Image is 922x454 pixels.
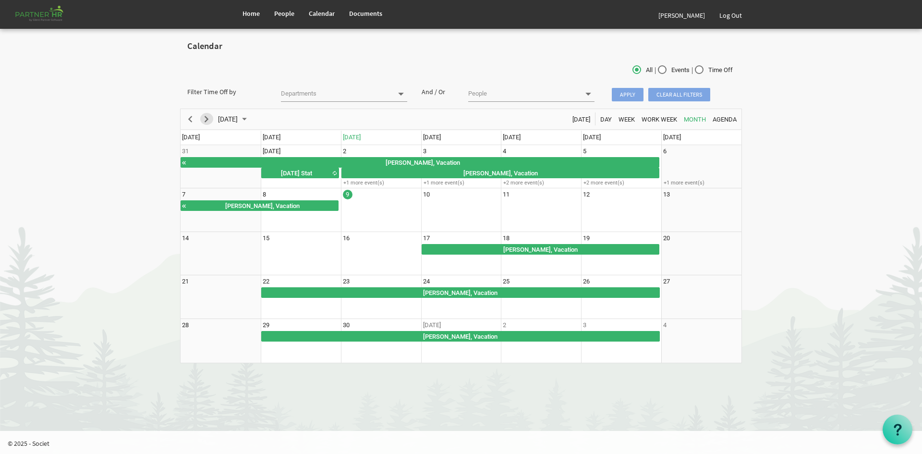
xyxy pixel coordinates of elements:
div: Tuesday, September 9, 2025 [343,190,352,199]
span: [DATE] [571,113,591,125]
span: [DATE] [343,134,361,141]
div: Sunday, September 14, 2025 [182,233,189,243]
div: Sunday, September 28, 2025 [182,320,189,330]
div: +1 more event(s) [422,179,501,186]
div: Wednesday, September 17, 2025 [423,233,430,243]
div: Tuesday, September 2, 2025 [343,147,346,156]
p: © 2025 - Societ [8,439,922,448]
div: [PERSON_NAME], Vacation [187,201,338,210]
span: [DATE] [663,134,681,141]
span: All [632,66,653,74]
div: September 2025 [215,109,253,129]
button: Previous [184,113,197,125]
div: Mohammad Zamir Aiub, Vacation Begin From Thursday, September 4, 2025 at 12:00:00 AM GMT-04:00 End... [181,200,339,211]
div: Saturday, September 6, 2025 [663,147,667,156]
span: Month [683,113,707,125]
div: Friday, September 12, 2025 [583,190,590,199]
span: [DATE] [503,134,521,141]
div: [PERSON_NAME], Vacation [342,168,659,178]
div: next period [198,109,215,129]
button: Today [571,113,592,125]
div: [PERSON_NAME], Vacation [262,331,659,341]
div: Thursday, September 4, 2025 [503,147,506,156]
span: [DATE] [217,113,239,125]
button: Agenda [711,113,739,125]
span: Calendar [309,9,335,18]
div: Momena Ahmed, Vacation Begin From Monday, September 22, 2025 at 12:00:00 AM GMT-04:00 Ends At Fri... [261,287,660,298]
span: Home [243,9,260,18]
div: Saturday, October 4, 2025 [663,320,667,330]
div: | | [555,63,742,77]
span: [DATE] [182,134,200,141]
div: Wednesday, September 3, 2025 [423,147,426,156]
div: [PERSON_NAME], Vacation [422,245,659,254]
div: Filter Time Off by [180,87,274,97]
a: Log Out [712,2,749,29]
div: Monday, September 29, 2025 [263,320,269,330]
a: [PERSON_NAME] [651,2,712,29]
div: Friday, September 26, 2025 [583,277,590,286]
div: +2 more event(s) [501,179,581,186]
button: September 2025 [217,113,251,125]
button: Day [599,113,614,125]
div: Saturday, September 13, 2025 [663,190,670,199]
div: Friday, September 5, 2025 [583,147,586,156]
div: Wednesday, October 1, 2025 [423,320,441,330]
div: Sunday, August 31, 2025 [182,147,189,156]
div: [PERSON_NAME], Vacation [262,288,659,297]
div: Monday, September 8, 2025 [263,190,266,199]
div: Wednesday, September 10, 2025 [423,190,430,199]
div: And / Or [414,87,461,97]
div: Momena Ahmed, Vacation Begin From Monday, September 29, 2025 at 12:00:00 AM GMT-04:00 Ends At Fri... [261,331,660,342]
div: Saturday, September 20, 2025 [663,233,670,243]
div: [DATE] Stat [262,168,331,178]
div: Labour Day Stat Begin From Monday, September 1, 2025 at 12:00:00 AM GMT-04:00 Ends At Monday, Sep... [261,168,339,178]
div: Tuesday, September 30, 2025 [343,320,350,330]
span: Week [618,113,636,125]
div: Sunday, September 7, 2025 [182,190,185,199]
div: Monday, September 22, 2025 [263,277,269,286]
div: Tuesday, September 16, 2025 [343,233,350,243]
span: [DATE] [583,134,601,141]
div: Tuesday, September 23, 2025 [343,277,350,286]
div: Friday, October 3, 2025 [583,320,586,330]
span: Apply [612,88,643,101]
div: Thursday, September 25, 2025 [503,277,510,286]
div: +1 more event(s) [341,179,421,186]
span: Documents [349,9,382,18]
input: People [468,87,579,100]
div: Friday, September 19, 2025 [583,233,590,243]
div: Veronica Marte Baeto, Vacation Begin From Tuesday, September 2, 2025 at 12:00:00 AM GMT-04:00 End... [341,168,660,178]
div: Shelina Akter, Vacation Begin From Tuesday, August 19, 2025 at 12:00:00 AM GMT-04:00 Ends At Frid... [181,157,659,168]
span: Work Week [641,113,678,125]
span: [DATE] [423,134,441,141]
span: Day [599,113,613,125]
div: Momena Ahmed, Vacation Begin From Wednesday, September 17, 2025 at 12:00:00 AM GMT-04:00 Ends At ... [422,244,660,255]
span: [DATE] [263,134,280,141]
div: Monday, September 1, 2025 [263,147,280,156]
div: Wednesday, September 24, 2025 [423,277,430,286]
span: Clear all filters [648,88,710,101]
div: +1 more event(s) [662,179,741,186]
span: Events [658,66,690,74]
button: Next [200,113,213,125]
h2: Calendar [187,41,735,51]
div: previous period [182,109,198,129]
div: [PERSON_NAME], Vacation [187,158,659,167]
button: Week [617,113,637,125]
div: +2 more event(s) [582,179,661,186]
div: Thursday, September 18, 2025 [503,233,510,243]
button: Work Week [640,113,679,125]
div: Saturday, September 27, 2025 [663,277,670,286]
button: Month [682,113,708,125]
div: Thursday, October 2, 2025 [503,320,506,330]
span: Agenda [712,113,738,125]
input: Departments [281,87,392,100]
div: Thursday, September 11, 2025 [503,190,510,199]
div: Sunday, September 21, 2025 [182,277,189,286]
div: Monday, September 15, 2025 [263,233,269,243]
span: People [274,9,294,18]
span: Time Off [695,66,733,74]
schedule: of September 2025 [180,109,742,363]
